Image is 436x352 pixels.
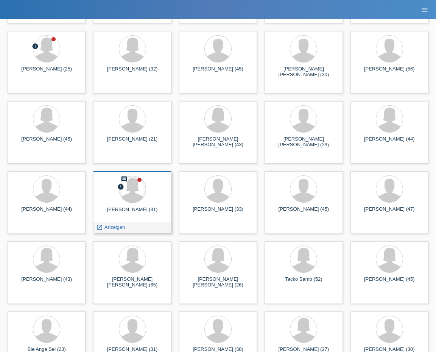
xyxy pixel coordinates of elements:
i: launch [96,224,103,231]
i: menu [421,6,428,14]
i: comment [121,176,128,183]
div: [PERSON_NAME] (31) [99,207,165,219]
div: [PERSON_NAME] (45) [185,66,251,78]
a: launch Anzeigen [96,224,125,230]
div: Neuer Kommentar [121,176,128,184]
i: error [117,183,124,190]
div: [PERSON_NAME] (44) [14,206,79,218]
div: [PERSON_NAME] (43) [14,276,79,288]
div: [PERSON_NAME] [PERSON_NAME] (65) [99,276,165,288]
div: [PERSON_NAME] (45) [14,136,79,148]
div: [PERSON_NAME] (56) [357,66,422,78]
div: [PERSON_NAME] (45) [271,206,336,218]
i: error [32,43,39,50]
div: Unbestätigt, in Bearbeitung [32,43,39,51]
div: [PERSON_NAME] [PERSON_NAME] (43) [185,136,251,148]
div: [PERSON_NAME] (45) [357,276,422,288]
div: [PERSON_NAME] (21) [99,136,165,148]
div: [PERSON_NAME] (44) [357,136,422,148]
div: [PERSON_NAME] [PERSON_NAME] (30) [271,66,336,78]
div: [PERSON_NAME] [PERSON_NAME] (26) [185,276,251,288]
div: [PERSON_NAME] (33) [185,206,251,218]
div: [PERSON_NAME] (25) [14,66,79,78]
a: menu [417,7,432,12]
div: [PERSON_NAME] [PERSON_NAME] (23) [271,136,336,148]
div: [PERSON_NAME] (47) [357,206,422,218]
span: Anzeigen [104,224,125,230]
div: Tacko Samb (52) [271,276,336,288]
div: Zurückgewiesen [117,183,124,191]
div: [PERSON_NAME] (32) [99,66,165,78]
